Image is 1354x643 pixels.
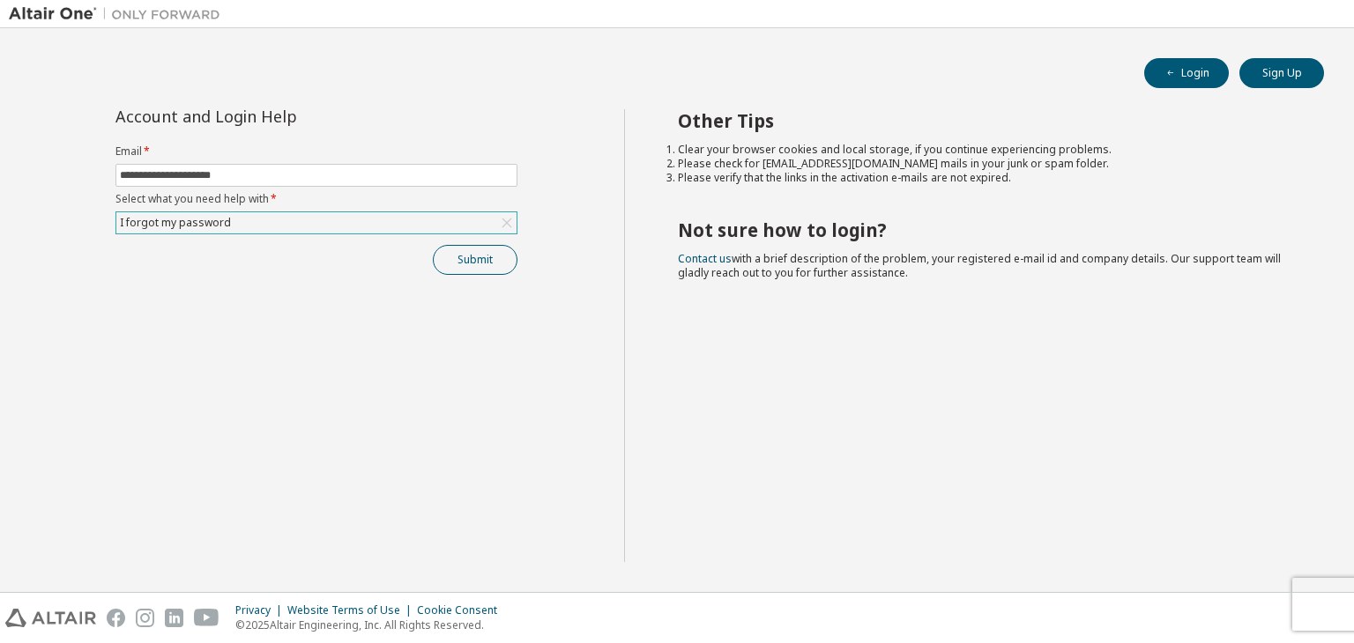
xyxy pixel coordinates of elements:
img: youtube.svg [194,609,219,627]
div: I forgot my password [117,213,234,233]
div: Account and Login Help [115,109,437,123]
img: linkedin.svg [165,609,183,627]
label: Email [115,144,517,159]
h2: Not sure how to login? [678,218,1293,241]
button: Submit [433,245,517,275]
li: Please verify that the links in the activation e-mails are not expired. [678,171,1293,185]
div: I forgot my password [116,212,517,233]
button: Sign Up [1239,58,1324,88]
img: altair_logo.svg [5,609,96,627]
div: Cookie Consent [417,603,508,617]
li: Please check for [EMAIL_ADDRESS][DOMAIN_NAME] mails in your junk or spam folder. [678,157,1293,171]
div: Privacy [235,603,287,617]
li: Clear your browser cookies and local storage, if you continue experiencing problems. [678,143,1293,157]
img: facebook.svg [107,609,125,627]
h2: Other Tips [678,109,1293,132]
img: instagram.svg [136,609,154,627]
img: Altair One [9,5,229,23]
label: Select what you need help with [115,192,517,206]
button: Login [1144,58,1229,88]
a: Contact us [678,251,732,266]
div: Website Terms of Use [287,603,417,617]
p: © 2025 Altair Engineering, Inc. All Rights Reserved. [235,617,508,632]
span: with a brief description of the problem, your registered e-mail id and company details. Our suppo... [678,251,1281,280]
